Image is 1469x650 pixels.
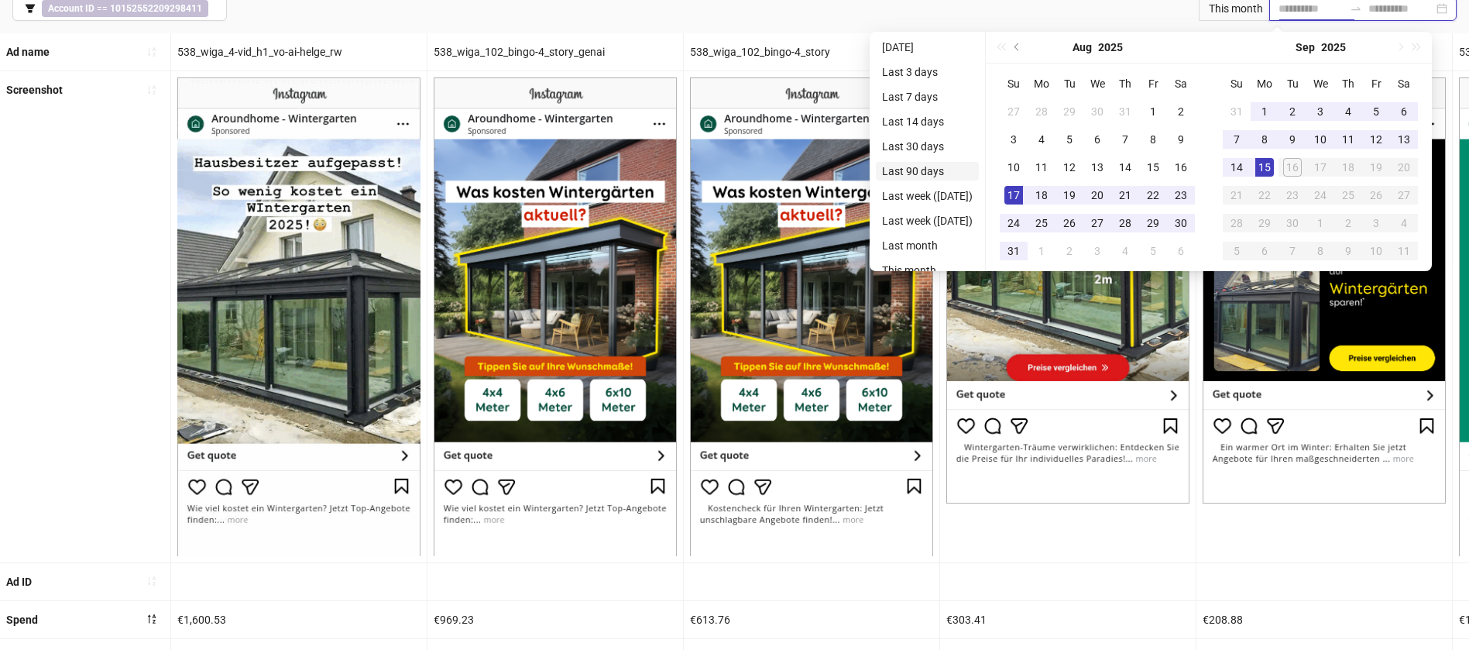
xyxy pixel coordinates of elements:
[1390,153,1418,181] td: 2025-09-20
[1395,158,1413,177] div: 20
[1283,102,1302,121] div: 2
[1306,237,1334,265] td: 2025-10-08
[1144,214,1162,232] div: 29
[1073,32,1092,63] button: Choose a month
[1350,2,1362,15] span: to
[146,84,157,95] span: sort-ascending
[1223,209,1251,237] td: 2025-09-28
[1139,126,1167,153] td: 2025-08-08
[1167,181,1195,209] td: 2025-08-23
[1060,214,1079,232] div: 26
[1144,102,1162,121] div: 1
[1251,153,1279,181] td: 2025-09-15
[6,576,32,588] b: Ad ID
[1339,242,1357,260] div: 9
[1283,130,1302,149] div: 9
[1167,70,1195,98] th: Sa
[1339,130,1357,149] div: 11
[1395,186,1413,205] div: 27
[1279,209,1306,237] td: 2025-09-30
[1223,237,1251,265] td: 2025-10-05
[1032,158,1051,177] div: 11
[1167,126,1195,153] td: 2025-08-09
[1004,242,1023,260] div: 31
[1172,158,1190,177] div: 16
[1283,214,1302,232] div: 30
[1088,186,1107,205] div: 20
[1139,237,1167,265] td: 2025-09-05
[1390,209,1418,237] td: 2025-10-04
[434,77,677,555] img: Screenshot 6779474897301
[1000,181,1028,209] td: 2025-08-17
[1098,32,1123,63] button: Choose a year
[1367,214,1385,232] div: 3
[1362,181,1390,209] td: 2025-09-26
[1339,158,1357,177] div: 18
[177,77,420,555] img: Screenshot 6703407278301
[1251,181,1279,209] td: 2025-09-22
[1367,242,1385,260] div: 10
[6,46,50,58] b: Ad name
[1009,32,1026,63] button: Previous month (PageUp)
[1144,158,1162,177] div: 15
[1111,70,1139,98] th: Th
[1000,209,1028,237] td: 2025-08-24
[6,614,38,626] b: Spend
[1255,102,1274,121] div: 1
[1004,214,1023,232] div: 24
[1004,186,1023,205] div: 17
[1004,130,1023,149] div: 3
[1083,209,1111,237] td: 2025-08-27
[1306,209,1334,237] td: 2025-10-01
[1116,214,1134,232] div: 28
[1000,70,1028,98] th: Su
[1306,70,1334,98] th: We
[1279,181,1306,209] td: 2025-09-23
[1144,242,1162,260] div: 5
[1296,32,1315,63] button: Choose a month
[1223,153,1251,181] td: 2025-09-14
[171,601,427,638] div: €1,600.53
[1223,181,1251,209] td: 2025-09-21
[1362,153,1390,181] td: 2025-09-19
[946,77,1189,504] img: Screenshot 6647986321101
[1111,153,1139,181] td: 2025-08-14
[1334,237,1362,265] td: 2025-10-09
[1321,32,1346,63] button: Choose a year
[1334,126,1362,153] td: 2025-09-11
[1362,209,1390,237] td: 2025-10-03
[1088,158,1107,177] div: 13
[1060,186,1079,205] div: 19
[876,137,979,156] li: Last 30 days
[1306,98,1334,126] td: 2025-09-03
[1004,158,1023,177] div: 10
[1111,209,1139,237] td: 2025-08-28
[1083,153,1111,181] td: 2025-08-13
[1306,126,1334,153] td: 2025-09-10
[1139,153,1167,181] td: 2025-08-15
[1279,153,1306,181] td: 2025-09-16
[1227,130,1246,149] div: 7
[1083,126,1111,153] td: 2025-08-06
[1283,186,1302,205] div: 23
[1350,2,1362,15] span: swap-right
[1251,70,1279,98] th: Mo
[1311,242,1330,260] div: 8
[1116,186,1134,205] div: 21
[1395,102,1413,121] div: 6
[1000,126,1028,153] td: 2025-08-03
[684,601,939,638] div: €613.76
[1334,98,1362,126] td: 2025-09-04
[876,236,979,255] li: Last month
[1255,214,1274,232] div: 29
[1032,186,1051,205] div: 18
[1390,126,1418,153] td: 2025-09-13
[876,88,979,106] li: Last 7 days
[1255,130,1274,149] div: 8
[1395,130,1413,149] div: 13
[171,33,427,71] div: 538_wiga_4-vid_h1_vo-ai-helge_rw
[1116,130,1134,149] div: 7
[876,212,979,230] li: Last week ([DATE])
[1028,98,1055,126] td: 2025-07-28
[6,84,63,96] b: Screenshot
